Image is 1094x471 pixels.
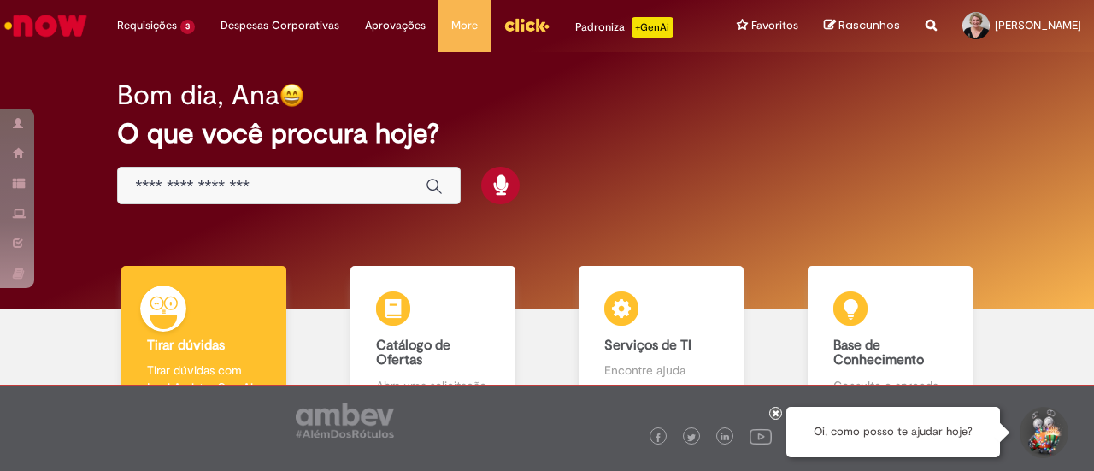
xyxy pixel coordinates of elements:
[180,20,195,34] span: 3
[604,362,718,379] p: Encontre ajuda
[824,18,900,34] a: Rascunhos
[995,18,1081,32] span: [PERSON_NAME]
[654,433,662,442] img: logo_footer_facebook.png
[147,337,225,354] b: Tirar dúvidas
[776,266,1005,414] a: Base de Conhecimento Consulte e aprenda
[604,337,691,354] b: Serviços de TI
[117,80,279,110] h2: Bom dia, Ana
[632,17,673,38] p: +GenAi
[750,425,772,447] img: logo_footer_youtube.png
[575,17,673,38] div: Padroniza
[503,12,550,38] img: click_logo_yellow_360x200.png
[687,433,696,442] img: logo_footer_twitter.png
[117,17,177,34] span: Requisições
[296,403,394,438] img: logo_footer_ambev_rotulo_gray.png
[721,433,729,443] img: logo_footer_linkedin.png
[376,377,490,394] p: Abra uma solicitação
[451,17,478,34] span: More
[117,119,976,149] h2: O que você procura hoje?
[279,83,304,108] img: happy-face.png
[365,17,426,34] span: Aprovações
[376,337,450,369] b: Catálogo de Ofertas
[547,266,776,414] a: Serviços de TI Encontre ajuda
[2,9,90,43] img: ServiceNow
[90,266,319,414] a: Tirar dúvidas Tirar dúvidas com Lupi Assist e Gen Ai
[751,17,798,34] span: Favoritos
[147,362,261,396] p: Tirar dúvidas com Lupi Assist e Gen Ai
[833,337,924,369] b: Base de Conhecimento
[838,17,900,33] span: Rascunhos
[221,17,339,34] span: Despesas Corporativas
[1017,407,1068,458] button: Iniciar Conversa de Suporte
[833,377,947,394] p: Consulte e aprenda
[319,266,548,414] a: Catálogo de Ofertas Abra uma solicitação
[786,407,1000,457] div: Oi, como posso te ajudar hoje?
